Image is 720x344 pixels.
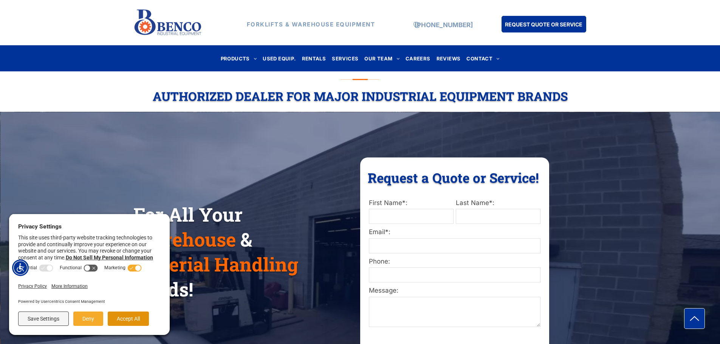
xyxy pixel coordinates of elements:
span: Request a Quote or Service! [368,169,539,186]
a: CONTACT [463,53,502,63]
a: OUR TEAM [361,53,403,63]
label: Phone: [369,257,540,267]
span: REQUEST QUOTE OR SERVICE [505,17,582,31]
label: Message: [369,286,540,296]
span: Needs! [133,277,193,302]
a: REVIEWS [434,53,464,63]
span: Authorized Dealer For Major Industrial Equipment Brands [153,88,568,104]
strong: FORKLIFTS & WAREHOUSE EQUIPMENT [247,21,375,28]
label: First Name*: [369,198,454,208]
a: CAREERS [403,53,434,63]
div: Accessibility Menu [12,259,29,276]
span: Warehouse [133,227,236,252]
a: USED EQUIP. [260,53,299,63]
span: & [240,227,252,252]
label: Email*: [369,227,540,237]
a: RENTALS [299,53,329,63]
a: [PHONE_NUMBER] [415,21,473,29]
a: REQUEST QUOTE OR SERVICE [502,16,586,32]
a: PRODUCTS [218,53,260,63]
span: For All Your [133,202,243,227]
a: SERVICES [329,53,361,63]
span: Material Handling [133,252,298,277]
label: Last Name*: [456,198,540,208]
